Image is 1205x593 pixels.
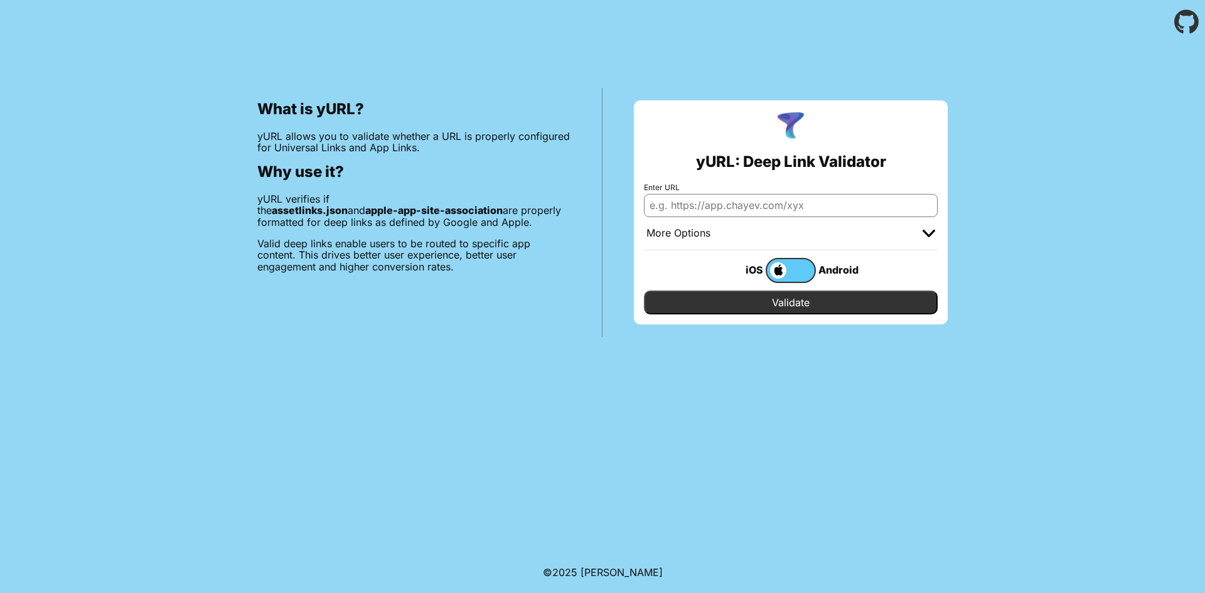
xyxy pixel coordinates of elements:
[257,193,570,228] p: yURL verifies if the and are properly formatted for deep links as defined by Google and Apple.
[644,183,938,192] label: Enter URL
[257,131,570,154] p: yURL allows you to validate whether a URL is properly configured for Universal Links and App Links.
[774,110,807,143] img: yURL Logo
[272,204,348,216] b: assetlinks.json
[923,230,935,237] img: chevron
[257,238,570,272] p: Valid deep links enable users to be routed to specific app content. This drives better user exper...
[696,153,886,171] h2: yURL: Deep Link Validator
[816,262,866,278] div: Android
[644,194,938,216] input: e.g. https://app.chayev.com/xyx
[644,291,938,314] input: Validate
[715,262,766,278] div: iOS
[552,566,577,579] span: 2025
[646,227,710,240] div: More Options
[365,204,503,216] b: apple-app-site-association
[257,100,570,118] h2: What is yURL?
[257,163,570,181] h2: Why use it?
[581,566,663,579] a: Michael Ibragimchayev's Personal Site
[543,552,663,593] footer: ©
